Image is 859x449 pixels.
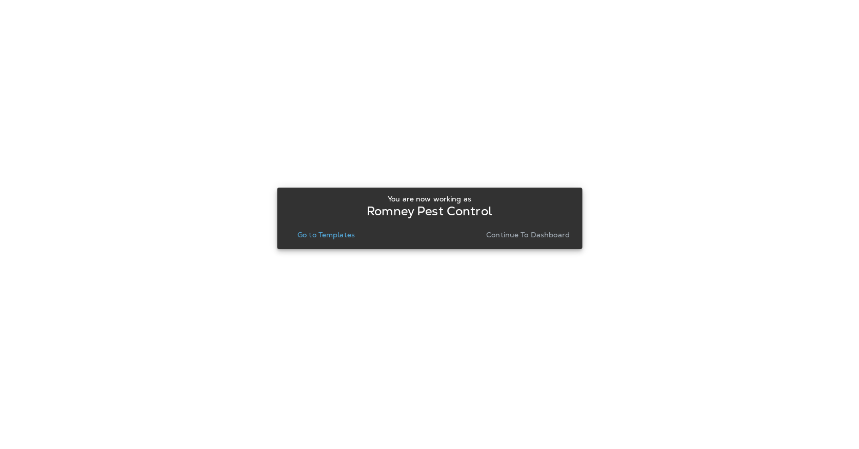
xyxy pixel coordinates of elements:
p: Continue to Dashboard [486,231,570,239]
p: Romney Pest Control [367,207,492,215]
button: Go to Templates [293,228,359,242]
p: Go to Templates [297,231,355,239]
button: Continue to Dashboard [482,228,574,242]
p: You are now working as [388,195,471,203]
